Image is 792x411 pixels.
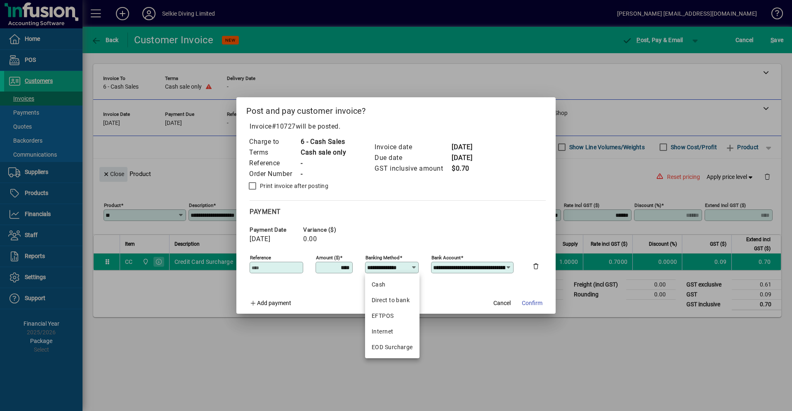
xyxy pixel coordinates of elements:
span: Cancel [493,299,511,308]
div: Direct to bank [372,296,413,305]
td: Charge to [249,136,300,147]
button: Add payment [246,296,295,310]
td: [DATE] [451,153,484,163]
span: #10727 [272,122,296,130]
div: EOD Surcharge [372,343,413,352]
mat-label: Amount ($) [316,255,340,261]
td: GST inclusive amount [374,163,451,174]
mat-option: EOD Surcharge [365,339,420,355]
button: Cancel [489,296,515,310]
td: 6 - Cash Sales [300,136,346,147]
span: [DATE] [250,235,270,243]
td: Reference [249,158,300,169]
td: Invoice date [374,142,451,153]
h2: Post and pay customer invoice? [236,97,556,121]
mat-label: Bank Account [431,255,461,261]
mat-option: Cash [365,277,420,292]
mat-label: Reference [250,255,271,261]
span: Add payment [257,300,291,306]
button: Confirm [519,296,546,310]
td: $0.70 [451,163,484,174]
td: [DATE] [451,142,484,153]
p: Invoice will be posted . [246,122,546,132]
label: Print invoice after posting [258,182,328,190]
span: Payment [250,208,281,216]
td: Terms [249,147,300,158]
td: - [300,169,346,179]
td: Order Number [249,169,300,179]
mat-option: Direct to bank [365,292,420,308]
span: Confirm [522,299,542,308]
mat-option: EFTPOS [365,308,420,324]
mat-label: Banking method [365,255,400,261]
div: Cash [372,280,413,289]
div: Internet [372,327,413,336]
td: Due date [374,153,451,163]
span: Payment date [250,227,299,233]
mat-option: Internet [365,324,420,339]
span: Variance ($) [303,227,353,233]
td: - [300,158,346,169]
div: EFTPOS [372,312,413,320]
td: Cash sale only [300,147,346,158]
span: 0.00 [303,235,317,243]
